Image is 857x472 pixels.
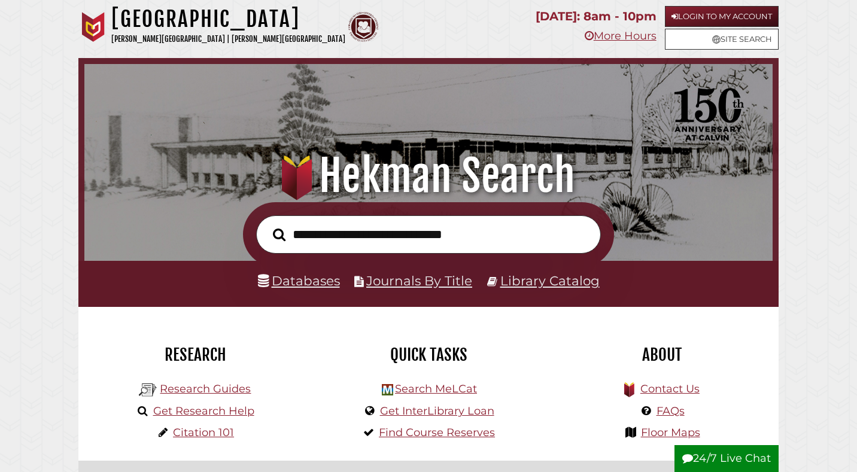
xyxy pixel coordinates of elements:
[665,29,779,50] a: Site Search
[500,273,600,288] a: Library Catalog
[585,29,657,42] a: More Hours
[641,426,700,439] a: Floor Maps
[273,228,285,242] i: Search
[173,426,234,439] a: Citation 101
[665,6,779,27] a: Login to My Account
[111,32,345,46] p: [PERSON_NAME][GEOGRAPHIC_DATA] | [PERSON_NAME][GEOGRAPHIC_DATA]
[380,404,494,418] a: Get InterLibrary Loan
[139,381,157,399] img: Hekman Library Logo
[657,404,685,418] a: FAQs
[87,345,303,365] h2: Research
[153,404,254,418] a: Get Research Help
[97,150,759,202] h1: Hekman Search
[348,12,378,42] img: Calvin Theological Seminary
[258,273,340,288] a: Databases
[382,384,393,395] img: Hekman Library Logo
[366,273,472,288] a: Journals By Title
[267,225,291,245] button: Search
[395,382,477,395] a: Search MeLCat
[554,345,770,365] h2: About
[160,382,251,395] a: Research Guides
[321,345,536,365] h2: Quick Tasks
[379,426,495,439] a: Find Course Reserves
[78,12,108,42] img: Calvin University
[640,382,700,395] a: Contact Us
[111,6,345,32] h1: [GEOGRAPHIC_DATA]
[536,6,657,27] p: [DATE]: 8am - 10pm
